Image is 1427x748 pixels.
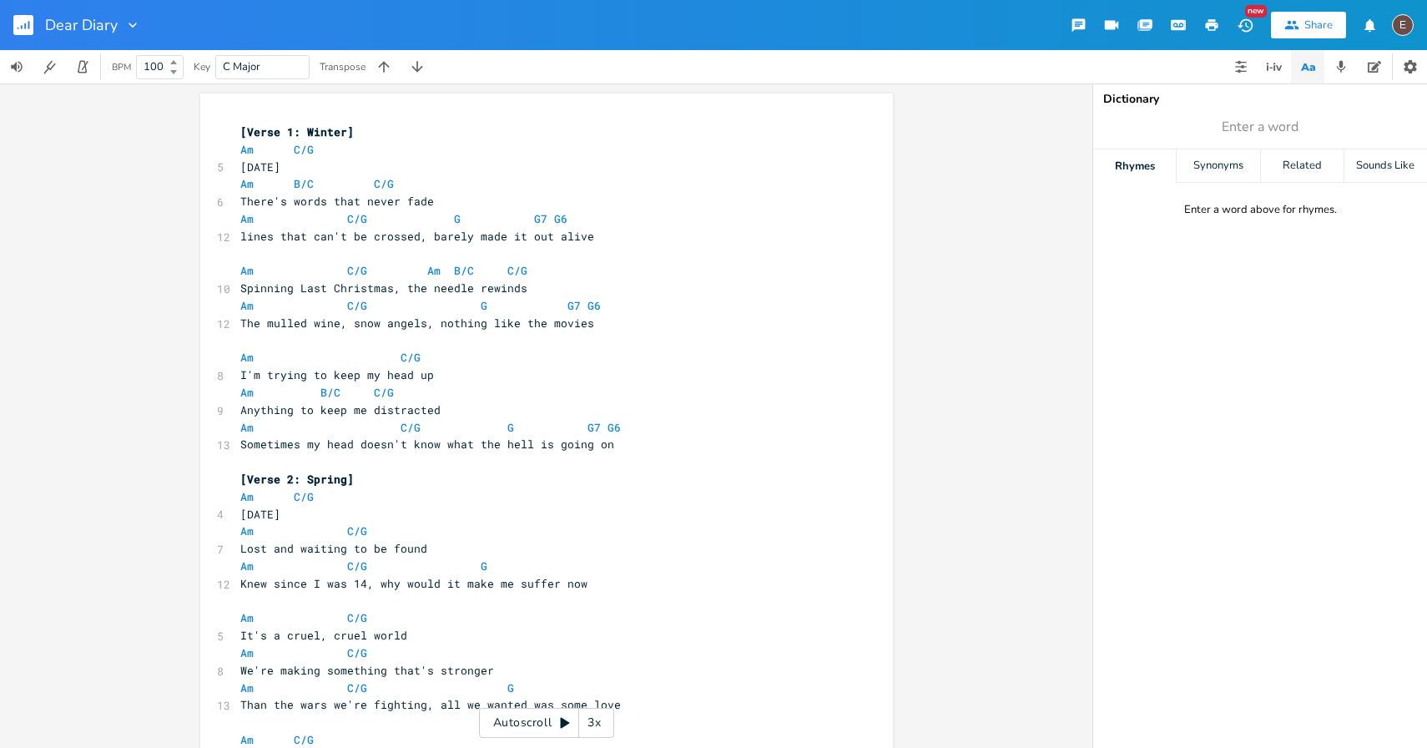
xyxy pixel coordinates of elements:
[240,176,254,191] span: Am
[587,420,601,435] span: G7
[401,420,421,435] span: C/G
[507,263,527,278] span: C/G
[240,194,434,209] span: There's words that never fade
[240,159,280,174] span: [DATE]
[1177,149,1259,183] div: Synonyms
[240,298,254,313] span: Am
[240,523,254,538] span: Am
[1271,12,1346,38] button: Share
[347,610,367,625] span: C/G
[1304,18,1333,33] div: Share
[427,263,441,278] span: Am
[294,732,314,747] span: C/G
[320,62,366,72] div: Transpose
[240,610,254,625] span: Am
[401,350,421,365] span: C/G
[1103,93,1417,105] div: Dictionary
[240,280,527,296] span: Spinning Last Christmas, the needle rewinds
[1261,149,1344,183] div: Related
[240,541,427,556] span: Lost and waiting to be found
[587,298,601,313] span: G6
[240,437,614,452] span: Sometimes my head doesn't know what the hell is going on
[240,697,621,712] span: Than the wars we're fighting, all we wanted was some love
[240,211,254,226] span: Am
[294,489,314,504] span: C/G
[240,645,254,660] span: Am
[374,385,394,400] span: C/G
[579,708,609,738] div: 3x
[240,263,254,278] span: Am
[240,472,354,487] span: [Verse 2: Spring]
[45,18,118,33] span: Dear Diary
[608,420,621,435] span: G6
[240,142,254,157] span: Am
[240,558,254,574] span: Am
[1392,6,1414,44] button: E
[240,576,587,591] span: Knew since I was 14, why would it make me suffer now
[1228,10,1262,40] button: New
[1184,203,1337,217] div: Enter a word above for rhymes.
[240,385,254,400] span: Am
[507,680,514,695] span: G
[112,63,131,72] div: BPM
[1392,14,1414,36] div: edward
[240,350,254,365] span: Am
[240,663,494,678] span: We're making something that's stronger
[1245,5,1267,18] div: New
[240,489,254,504] span: Am
[454,263,474,278] span: B/C
[347,558,367,574] span: C/G
[240,367,434,382] span: I'm trying to keep my head up
[454,211,461,226] span: G
[240,420,254,435] span: Am
[347,211,367,226] span: C/G
[347,645,367,660] span: C/G
[1344,149,1427,183] div: Sounds Like
[481,298,487,313] span: G
[320,385,340,400] span: B/C
[240,229,594,244] span: lines that can't be crossed, barely made it out alive
[347,523,367,538] span: C/G
[347,298,367,313] span: C/G
[534,211,547,226] span: G7
[1093,149,1176,183] div: Rhymes
[554,211,567,226] span: G6
[1222,118,1298,137] span: Enter a word
[240,402,441,417] span: Anything to keep me distracted
[240,507,280,522] span: [DATE]
[479,708,614,738] div: Autoscroll
[194,62,210,72] div: Key
[294,176,314,191] span: B/C
[240,316,594,331] span: The mulled wine, snow angels, nothing like the movies
[294,142,314,157] span: C/G
[347,263,367,278] span: C/G
[567,298,581,313] span: G7
[240,628,407,643] span: It's a cruel, cruel world
[507,420,514,435] span: G
[481,558,487,574] span: G
[240,732,254,747] span: Am
[347,680,367,695] span: C/G
[240,124,354,139] span: [Verse 1: Winter]
[240,680,254,695] span: Am
[223,59,260,74] span: C Major
[374,176,394,191] span: C/G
